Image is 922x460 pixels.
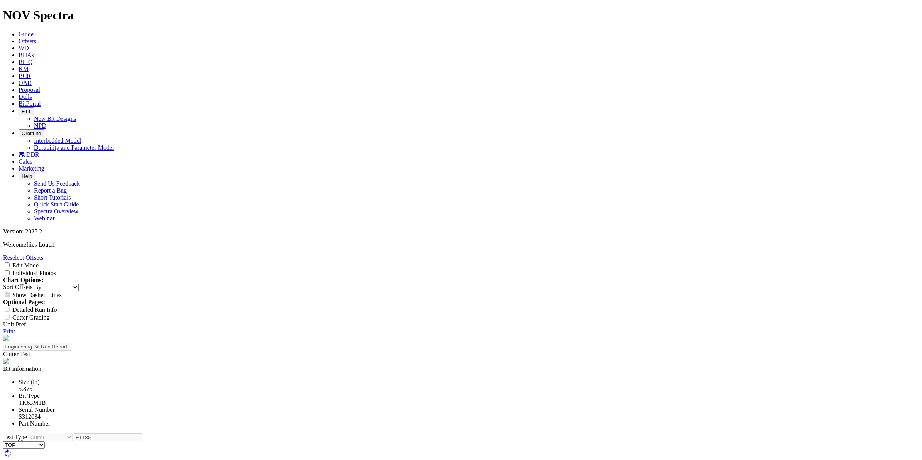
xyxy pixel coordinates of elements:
[19,52,34,58] a: BHAs
[34,215,55,222] a: Webinar
[19,399,919,406] div: TK63M1B
[19,107,34,115] button: FTT
[34,208,78,215] a: Spectra Overview
[19,406,919,413] div: Serial Number
[19,100,41,107] a: BitPortal
[26,241,55,248] span: Ilies Loucif
[19,66,29,72] a: KM
[19,392,919,399] div: Bit Type
[74,433,142,441] input: Comments/Cutter Type
[19,73,31,79] a: BCR
[12,314,49,321] label: Cutter Grading
[19,413,919,420] div: S312034
[19,165,44,172] a: Marketing
[12,262,39,269] label: Edit Mode
[12,306,57,313] label: Detailed Run Info
[19,158,32,165] a: Calcs
[34,201,79,208] a: Quick Start Guide
[22,108,31,114] span: FTT
[3,351,919,358] div: Cutter Test
[3,365,919,372] div: Bit information
[19,151,39,158] a: DDR
[3,343,71,351] input: Click to edit report title
[19,420,919,427] div: Part Number
[3,321,26,328] a: Unit Pref
[19,45,29,51] a: WD
[3,449,12,458] span: rotate_right
[22,130,41,136] span: OrbitLite
[19,79,32,86] a: OAR
[19,93,32,100] a: Dulls
[12,270,56,276] label: Individual Photos
[34,122,46,129] a: NPD
[19,172,35,180] button: Help
[3,453,12,459] a: rotate_right
[3,335,9,341] img: NOV_WT_RH_Logo_Vert_RGB_F.d63d51a4.png
[19,59,32,65] a: BitIQ
[19,38,36,44] a: Offsets
[3,434,27,440] label: Test Type
[34,137,81,144] a: Interbedded Model
[3,335,919,365] report-header: 'Engineering Bit Run Report'
[26,151,39,158] span: DDR
[34,144,114,151] a: Durability and Parameter Model
[34,187,67,194] a: Report a Bug
[34,194,71,201] a: Short Tutorials
[19,129,44,137] button: OrbitLite
[34,180,80,187] a: Send Us Feedback
[3,254,43,261] a: Reselect Offsets
[34,115,76,122] a: New Bit Designs
[3,241,919,248] p: Welcome
[22,173,32,179] span: Help
[3,328,15,335] a: Print
[19,386,919,392] div: 5.875
[19,379,919,386] div: Size (in)
[3,228,919,235] div: Version: 2025.2
[3,277,43,283] strong: Chart Options:
[3,299,45,305] strong: Optional Pages:
[19,31,34,37] a: Guide
[3,8,919,22] h1: NOV Spectra
[3,358,9,364] img: spectra-logo.8771a380.png
[12,292,62,298] label: Show Dashed Lines
[19,86,40,93] a: Proposal
[3,284,41,290] label: Sort Offsets By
